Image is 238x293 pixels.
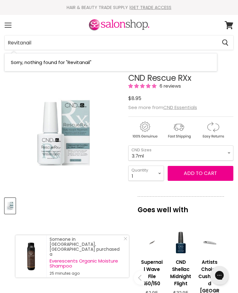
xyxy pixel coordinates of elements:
[4,196,123,214] div: Product thumbnails
[128,121,161,140] img: genuine.gif
[128,95,141,102] span: $8.95
[5,74,122,192] div: CND Rescue RXx image. Click or Scroll to Zoom.
[128,166,164,181] select: Quantity
[141,259,163,287] h3: Supernail Wave File 150/150
[5,35,217,50] input: Search
[50,259,123,268] a: Everescents Organic Moisture Shampoo
[121,237,127,243] a: Close Notification
[170,254,192,290] a: View product:CND Shellac Midnight Flight
[170,259,192,287] h3: CND Shellac Midnight Flight
[217,35,233,50] button: Search
[184,170,217,177] span: Add to cart
[207,264,232,287] iframe: Gorgias live chat messenger
[163,104,197,111] a: CND Essentials
[141,254,163,290] a: View product:Supernail Wave File 150/150
[4,35,234,50] form: Product
[124,237,127,240] svg: Close Icon
[11,59,91,66] span: Sorry, nothing found for "Revitanail"
[5,199,15,213] img: CND Rescue RXx
[196,121,229,140] img: returns.gif
[5,53,217,71] li: No Results
[50,237,123,276] div: Someone in [GEOGRAPHIC_DATA], [GEOGRAPHIC_DATA] purchased a
[138,196,224,217] p: Goes well with
[15,235,46,277] a: Visit product page
[158,83,181,89] span: 6 reviews
[5,198,15,214] button: CND Rescue RXx
[128,74,233,83] h1: CND Rescue RXx
[128,104,197,111] span: See more from
[162,121,195,140] img: shipping.gif
[130,4,171,11] a: GET TRADE ACCESS
[128,83,158,89] span: 4.83 stars
[168,166,233,181] button: Add to cart
[24,74,103,192] img: CND Rescue RXx
[50,271,123,276] small: 25 minutes ago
